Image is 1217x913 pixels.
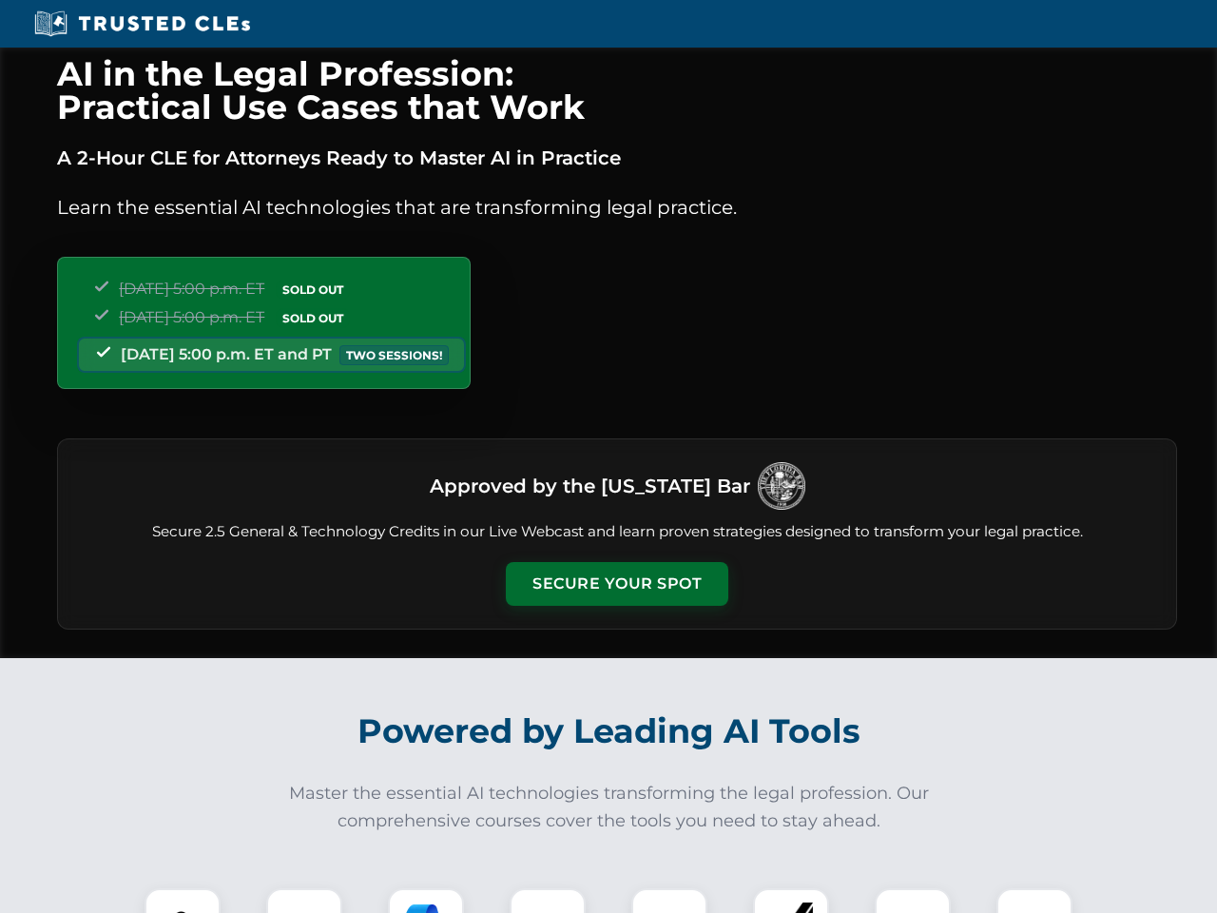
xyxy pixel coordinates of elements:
p: Master the essential AI technologies transforming the legal profession. Our comprehensive courses... [276,780,941,835]
h2: Powered by Leading AI Tools [82,698,1135,765]
img: Trusted CLEs [29,10,256,38]
button: Secure Your Spot [506,562,728,606]
p: A 2-Hour CLE for Attorneys Ready to Master AI in Practice [57,143,1177,173]
span: SOLD OUT [276,308,350,328]
img: Logo [758,462,805,510]
p: Secure 2.5 General & Technology Credits in our Live Webcast and learn proven strategies designed ... [81,521,1153,543]
h3: Approved by the [US_STATE] Bar [430,469,750,503]
span: SOLD OUT [276,280,350,300]
h1: AI in the Legal Profession: Practical Use Cases that Work [57,57,1177,124]
p: Learn the essential AI technologies that are transforming legal practice. [57,192,1177,223]
span: [DATE] 5:00 p.m. ET [119,308,264,326]
span: [DATE] 5:00 p.m. ET [119,280,264,298]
